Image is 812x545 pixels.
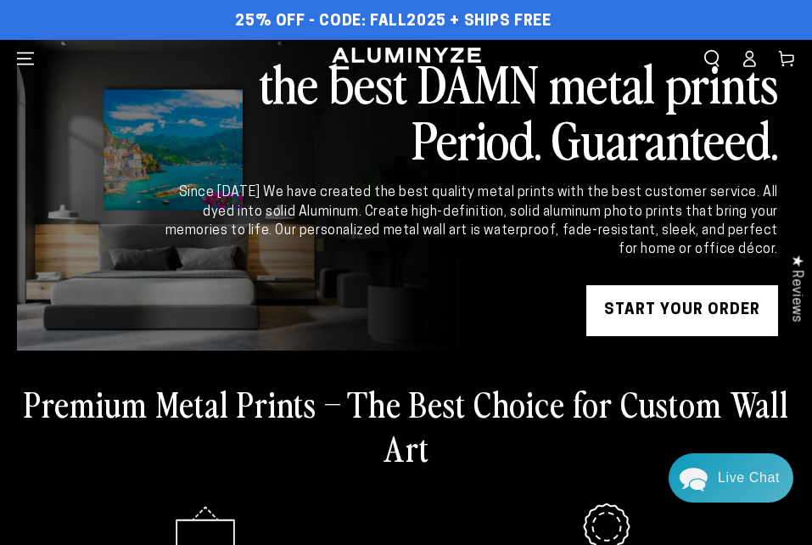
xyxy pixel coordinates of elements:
[162,183,778,260] div: Since [DATE] We have created the best quality metal prints with the best customer service. All dy...
[7,40,44,77] summary: Menu
[586,285,778,336] a: START YOUR Order
[17,381,795,469] h2: Premium Metal Prints – The Best Choice for Custom Wall Art
[162,54,778,166] h2: the best DAMN metal prints Period. Guaranteed.
[330,46,483,71] img: Aluminyze
[693,40,731,77] summary: Search our site
[780,241,812,335] div: Click to open Judge.me floating reviews tab
[235,13,551,31] span: 25% OFF - Code: FALL2025 + Ships Free
[718,453,780,503] div: Contact Us Directly
[669,453,793,503] div: Chat widget toggle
